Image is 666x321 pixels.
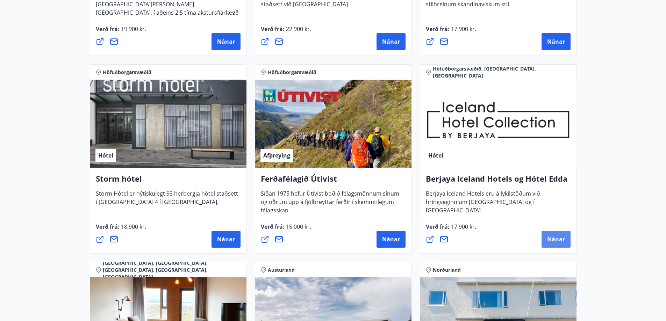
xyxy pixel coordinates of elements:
[98,152,113,159] span: Hótel
[542,33,571,50] button: Nánar
[450,223,476,231] span: 17.900 kr.
[382,38,400,45] span: Nánar
[217,235,235,243] span: Nánar
[426,190,540,220] span: Berjaya Iceland Hotels eru á lykilstöðum við hringveginn um [GEOGRAPHIC_DATA] og í [GEOGRAPHIC_DA...
[428,152,443,159] span: Hótel
[120,25,146,33] span: 19.900 kr.
[542,231,571,248] button: Nánar
[450,25,476,33] span: 17.900 kr.
[377,231,406,248] button: Nánar
[268,69,316,76] span: Höfuðborgarsvæðið
[96,25,146,38] span: Verð frá :
[261,190,399,220] span: Síðan 1975 hefur Útivist boðið félagsmönnum sínum og öðrum upp á fjölbreyttar ferðir í skemmtileg...
[103,260,241,280] span: [GEOGRAPHIC_DATA], [GEOGRAPHIC_DATA], [GEOGRAPHIC_DATA], [GEOGRAPHIC_DATA], [GEOGRAPHIC_DATA]
[433,65,571,79] span: Höfuðborgarsvæðið, [GEOGRAPHIC_DATA], [GEOGRAPHIC_DATA]
[212,33,241,50] button: Nánar
[547,235,565,243] span: Nánar
[261,25,311,38] span: Verð frá :
[261,173,406,189] h4: Ferðafélagið Útivist
[268,267,295,273] span: Austurland
[285,223,311,231] span: 15.000 kr.
[433,267,461,273] span: Norðurland
[96,223,146,236] span: Verð frá :
[377,33,406,50] button: Nánar
[547,38,565,45] span: Nánar
[426,223,476,236] span: Verð frá :
[263,152,290,159] span: Afþreying
[217,38,235,45] span: Nánar
[426,173,571,189] h4: Berjaya Iceland Hotels og Hótel Edda
[382,235,400,243] span: Nánar
[426,25,476,38] span: Verð frá :
[96,173,241,189] h4: Storm hótel
[285,25,311,33] span: 22.900 kr.
[103,69,151,76] span: Höfuðborgarsvæðið
[96,190,238,211] span: Storm Hótel er nýtískulegt 93 herbergja hótel staðsett í [GEOGRAPHIC_DATA] 4 í [GEOGRAPHIC_DATA].
[212,231,241,248] button: Nánar
[261,223,311,236] span: Verð frá :
[120,223,146,231] span: 18.900 kr.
